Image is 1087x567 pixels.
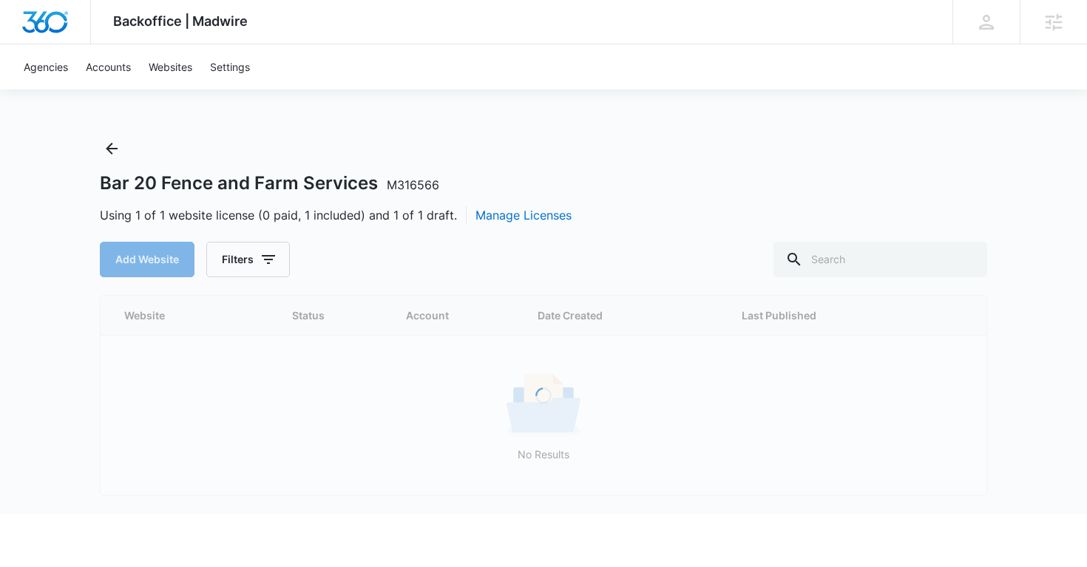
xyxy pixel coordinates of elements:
a: Settings [201,44,259,89]
a: Agencies [15,44,77,89]
span: Using 1 of 1 website license (0 paid, 1 included) and 1 of 1 draft. [100,206,572,224]
button: Filters [206,242,290,277]
a: Accounts [77,44,140,89]
input: Search [773,242,987,277]
h1: Bar 20 Fence and Farm Services [100,172,439,194]
a: Websites [140,44,201,89]
span: M316566 [387,177,439,192]
button: Back [100,137,123,160]
button: Manage Licenses [475,206,572,224]
span: Backoffice | Madwire [113,13,248,29]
